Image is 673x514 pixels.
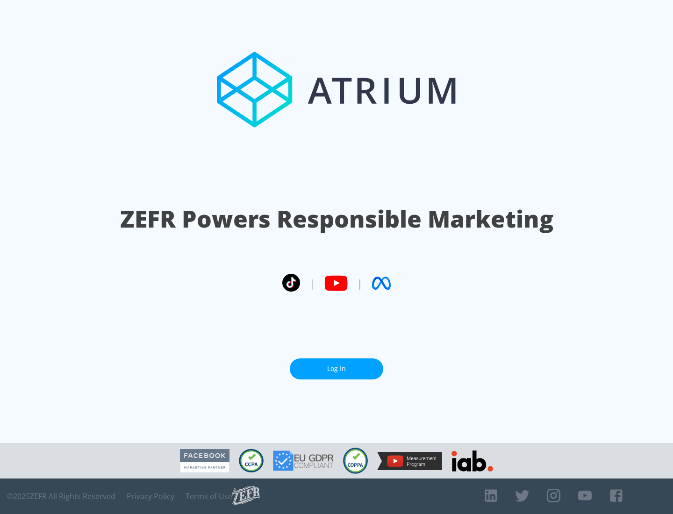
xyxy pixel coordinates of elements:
img: YouTube Measurement Program [377,452,442,470]
span: | [357,276,363,290]
img: GDPR Compliant [273,450,334,471]
img: IAB [451,450,493,471]
img: Facebook Marketing Partner [180,449,229,473]
a: Privacy Policy [127,492,174,501]
img: COPPA Compliant [343,448,368,474]
a: Log In [290,358,383,379]
img: CCPA Compliant [239,449,264,472]
span: | [309,276,315,290]
a: Terms of Use [186,492,232,501]
h1: ZEFR Powers Responsible Marketing [120,203,553,235]
span: © 2025 ZEFR All Rights Reserved [7,492,115,501]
